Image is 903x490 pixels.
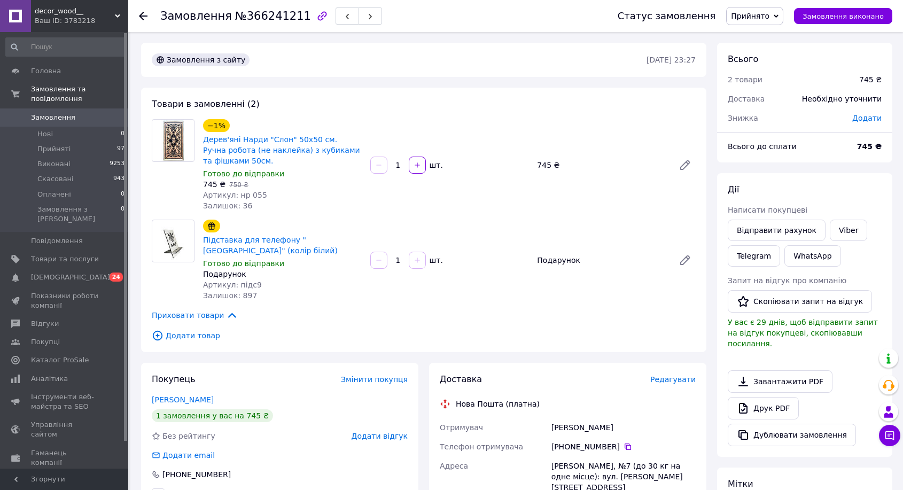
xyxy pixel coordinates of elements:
[803,12,884,20] span: Замовлення виконано
[533,158,670,173] div: 745 ₴
[203,191,267,199] span: Артикул: нр 055
[427,255,444,266] div: шт.
[31,337,60,347] span: Покупці
[794,8,892,24] button: Замовлення виконано
[162,432,215,440] span: Без рейтингу
[110,159,124,169] span: 9253
[728,290,872,313] button: Скопіювати запит на відгук
[37,174,74,184] span: Скасовані
[152,53,250,66] div: Замовлення з сайту
[728,318,878,348] span: У вас є 29 днів, щоб відправити запит на відгук покупцеві, скопіювавши посилання.
[161,450,216,461] div: Додати email
[31,319,59,329] span: Відгуки
[37,190,71,199] span: Оплачені
[728,54,758,64] span: Всього
[229,181,248,189] span: 750 ₴
[618,11,716,21] div: Статус замовлення
[117,144,124,154] span: 97
[139,11,147,21] div: Повернутися назад
[37,159,71,169] span: Виконані
[728,114,758,122] span: Знижка
[203,201,252,210] span: Залишок: 36
[427,160,444,170] div: шт.
[158,220,189,262] img: Підставка для телефону "Україна" (колір білий)
[31,420,99,439] span: Управління сайтом
[859,74,882,85] div: 745 ₴
[728,220,826,241] button: Відправити рахунок
[784,245,840,267] a: WhatsApp
[35,6,115,16] span: decor_wood__
[674,250,696,271] a: Редагувати
[728,245,780,267] a: Telegram
[110,273,123,282] span: 24
[152,409,273,422] div: 1 замовлення у вас на 745 ₴
[728,206,807,214] span: Написати покупцеві
[830,220,867,241] a: Viber
[728,184,739,195] span: Дії
[31,291,99,310] span: Показники роботи компанії
[440,374,482,384] span: Доставка
[160,10,232,22] span: Замовлення
[235,10,311,22] span: №366241211
[203,281,262,289] span: Артикул: підс9
[857,142,882,151] b: 745 ₴
[37,144,71,154] span: Прийняті
[121,190,124,199] span: 0
[31,113,75,122] span: Замовлення
[440,442,523,451] span: Телефон отримувача
[728,370,832,393] a: Завантажити PDF
[533,253,670,268] div: Подарунок
[674,154,696,176] a: Редагувати
[647,56,696,64] time: [DATE] 23:27
[31,374,68,384] span: Аналітика
[37,129,53,139] span: Нові
[352,432,408,440] span: Додати відгук
[121,205,124,224] span: 0
[551,441,696,452] div: [PHONE_NUMBER]
[728,424,856,446] button: Дублювати замовлення
[31,448,99,468] span: Гаманець компанії
[852,114,882,122] span: Додати
[796,87,888,111] div: Необхідно уточнити
[203,269,362,279] div: Подарунок
[549,418,698,437] div: [PERSON_NAME]
[731,12,769,20] span: Прийнято
[728,75,762,84] span: 2 товари
[152,99,260,109] span: Товари в замовленні (2)
[728,142,797,151] span: Всього до сплати
[453,399,542,409] div: Нова Пошта (платна)
[31,254,99,264] span: Товари та послуги
[31,273,110,282] span: [DEMOGRAPHIC_DATA]
[31,355,89,365] span: Каталог ProSale
[31,84,128,104] span: Замовлення та повідомлення
[440,423,483,432] span: Отримувач
[203,180,225,189] span: 745 ₴
[152,374,196,384] span: Покупець
[152,330,696,341] span: Додати товар
[151,450,216,461] div: Додати email
[31,66,61,76] span: Головна
[158,120,189,161] img: Дерев'яні Нарди "Слон" 50x50 см. Ручна робота (не наклейка) з кубиками та фішками 50см.
[728,276,846,285] span: Запит на відгук про компанію
[203,259,284,268] span: Готово до відправки
[35,16,128,26] div: Ваш ID: 3783218
[203,135,360,165] a: Дерев'яні Нарди "Слон" 50x50 см. Ручна робота (не наклейка) з кубиками та фішками 50см.
[728,95,765,103] span: Доставка
[650,375,696,384] span: Редагувати
[161,469,232,480] div: [PHONE_NUMBER]
[203,236,338,255] a: Підставка для телефону "[GEOGRAPHIC_DATA]" (колір білий)
[728,479,753,489] span: Мітки
[121,129,124,139] span: 0
[203,291,257,300] span: Залишок: 897
[203,119,230,132] div: −1%
[5,37,126,57] input: Пошук
[341,375,408,384] span: Змінити покупця
[31,236,83,246] span: Повідомлення
[203,169,284,178] span: Готово до відправки
[113,174,124,184] span: 943
[440,462,468,470] span: Адреса
[728,397,799,419] a: Друк PDF
[37,205,121,224] span: Замовлення з [PERSON_NAME]
[152,309,238,321] span: Приховати товари
[31,392,99,411] span: Інструменти веб-майстра та SEO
